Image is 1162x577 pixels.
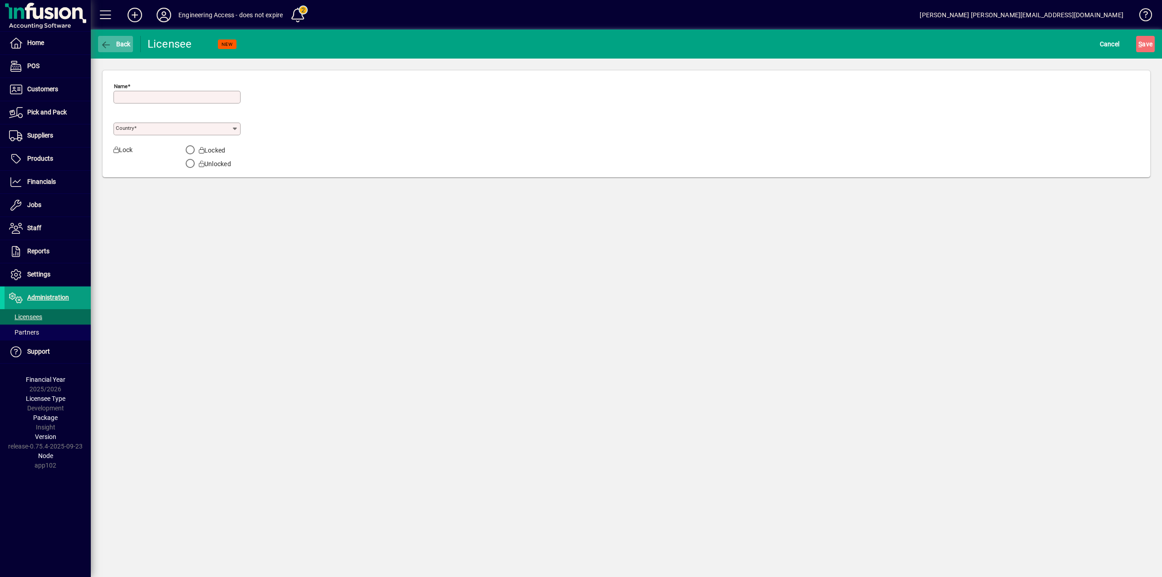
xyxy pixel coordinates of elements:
button: Cancel [1098,36,1122,52]
span: Licensee Type [26,395,65,402]
mat-label: Name [114,83,128,89]
span: Settings [27,271,50,278]
span: Version [35,433,56,440]
span: NEW [222,41,233,47]
span: Licensees [9,313,42,321]
span: Home [27,39,44,46]
label: Lock [107,145,165,169]
div: [PERSON_NAME] [PERSON_NAME][EMAIL_ADDRESS][DOMAIN_NAME] [920,8,1123,22]
a: Staff [5,217,91,240]
button: Profile [149,7,178,23]
span: Cancel [1100,37,1120,51]
mat-label: Country [116,125,134,131]
label: Locked [197,146,226,155]
span: Financial Year [26,376,65,383]
span: S [1138,40,1142,48]
a: POS [5,55,91,78]
span: Back [100,40,131,48]
a: Customers [5,78,91,101]
span: Customers [27,85,58,93]
a: Settings [5,263,91,286]
span: Financials [27,178,56,185]
span: Products [27,155,53,162]
a: Products [5,148,91,170]
span: Partners [9,329,39,336]
span: ave [1138,37,1152,51]
span: Support [27,348,50,355]
span: Pick and Pack [27,108,67,116]
button: Add [120,7,149,23]
div: Licensee [148,37,192,51]
span: Jobs [27,201,41,208]
span: POS [27,62,39,69]
button: Back [98,36,133,52]
a: Home [5,32,91,54]
app-page-header-button: Back [91,36,141,52]
div: Engineering Access - does not expire [178,8,283,22]
span: Staff [27,224,41,232]
button: Save [1136,36,1155,52]
span: Reports [27,247,49,255]
span: Administration [27,294,69,301]
span: Package [33,414,58,421]
a: Knowledge Base [1132,2,1151,31]
a: Suppliers [5,124,91,147]
a: Support [5,340,91,363]
span: Suppliers [27,132,53,139]
a: Licensees [5,309,91,325]
a: Pick and Pack [5,101,91,124]
a: Jobs [5,194,91,217]
a: Reports [5,240,91,263]
a: Partners [5,325,91,340]
span: Node [38,452,53,459]
a: Financials [5,171,91,193]
label: Unlocked [197,159,231,168]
